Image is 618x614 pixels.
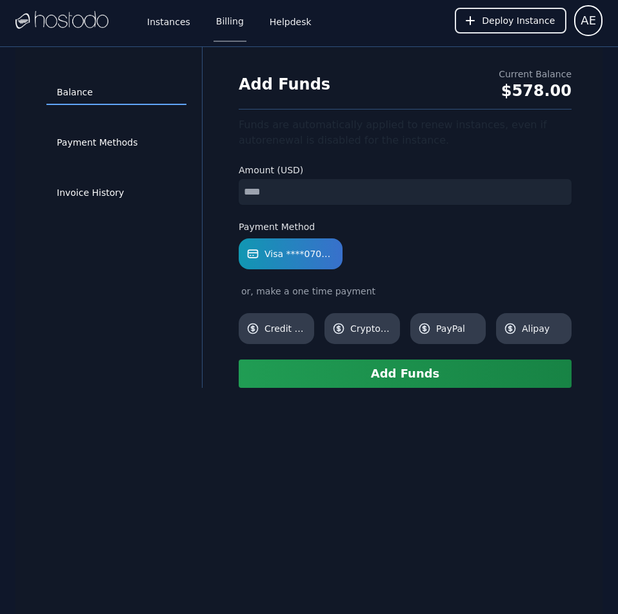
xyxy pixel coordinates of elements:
div: $578.00 [499,81,572,101]
label: Amount (USD) [239,164,572,177]
span: Visa ****0703 [Default] [264,247,335,260]
a: Balance [46,81,186,105]
div: or, make a one time payment [239,285,572,298]
span: Alipay [522,322,564,335]
button: Deploy Instance [455,8,566,34]
div: Current Balance [499,68,572,81]
span: AE [581,12,596,30]
img: Logo [15,11,108,30]
span: Cryptocurrency [350,322,392,335]
span: Credit Card [264,322,306,335]
span: PayPal [436,322,478,335]
span: Deploy Instance [482,14,555,27]
button: Add Funds [239,360,572,388]
label: Payment Method [239,220,572,233]
button: User menu [574,5,603,36]
a: Invoice History [46,181,186,206]
h1: Add Funds [239,74,330,95]
div: Funds are automatically applied to renew instances, even if autorenewal is disabled for the insta... [239,117,572,148]
a: Payment Methods [46,131,186,155]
